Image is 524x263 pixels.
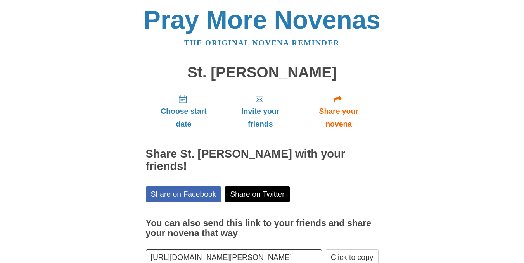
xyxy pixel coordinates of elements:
a: Choose start date [146,88,222,134]
h3: You can also send this link to your friends and share your novena that way [146,218,379,238]
span: Invite your friends [229,105,291,131]
h1: St. [PERSON_NAME] [146,64,379,81]
h2: Share St. [PERSON_NAME] with your friends! [146,148,379,173]
a: The original novena reminder [184,39,340,47]
span: Share your novena [307,105,371,131]
span: Choose start date [154,105,214,131]
a: Share on Facebook [146,186,221,202]
a: Pray More Novenas [144,5,380,34]
a: Invite your friends [221,88,299,134]
a: Share on Twitter [225,186,290,202]
a: Share your novena [299,88,379,134]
